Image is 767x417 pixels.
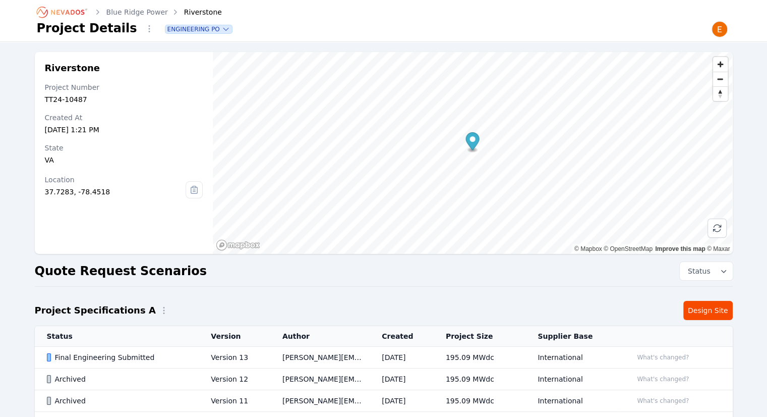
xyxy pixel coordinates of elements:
tr: Final Engineering SubmittedVersion 13[PERSON_NAME][EMAIL_ADDRESS][DOMAIN_NAME][DATE]195.09 MWdcIn... [35,347,733,369]
td: 195.09 MWdc [434,390,526,412]
td: 195.09 MWdc [434,369,526,390]
div: Final Engineering Submitted [47,352,194,362]
tr: ArchivedVersion 12[PERSON_NAME][EMAIL_ADDRESS][DOMAIN_NAME][DATE]195.09 MWdcInternationalWhat's c... [35,369,733,390]
tr: ArchivedVersion 11[PERSON_NAME][EMAIL_ADDRESS][DOMAIN_NAME][DATE]195.09 MWdcInternationalWhat's c... [35,390,733,412]
td: [DATE] [370,369,434,390]
a: Mapbox [574,245,602,252]
td: [PERSON_NAME][EMAIL_ADDRESS][DOMAIN_NAME] [270,369,370,390]
img: Emily Walker [712,21,728,37]
th: Author [270,326,370,347]
td: [PERSON_NAME][EMAIL_ADDRESS][DOMAIN_NAME] [270,347,370,369]
h2: Project Specifications A [35,303,156,318]
th: Created [370,326,434,347]
div: State [45,143,203,153]
td: Version 13 [199,347,270,369]
td: Version 11 [199,390,270,412]
th: Project Size [434,326,526,347]
div: Location [45,175,186,185]
h1: Project Details [37,20,137,36]
button: Zoom in [713,57,728,72]
button: What's changed? [632,352,693,363]
div: [DATE] 1:21 PM [45,125,203,135]
div: Map marker [466,132,480,153]
td: [PERSON_NAME][EMAIL_ADDRESS][DOMAIN_NAME] [270,390,370,412]
button: Reset bearing to north [713,86,728,101]
td: International [525,347,620,369]
span: Reset bearing to north [713,87,728,101]
div: TT24-10487 [45,94,203,105]
div: Archived [47,374,194,384]
a: Mapbox homepage [216,239,260,251]
button: Zoom out [713,72,728,86]
div: Riverstone [170,7,222,17]
th: Version [199,326,270,347]
span: Status [684,266,711,276]
td: 195.09 MWdc [434,347,526,369]
button: What's changed? [632,374,693,385]
td: [DATE] [370,390,434,412]
a: Maxar [707,245,730,252]
button: What's changed? [632,395,693,406]
canvas: Map [213,52,732,254]
th: Supplier Base [525,326,620,347]
div: Created At [45,113,203,123]
td: International [525,390,620,412]
div: Project Number [45,82,203,92]
td: International [525,369,620,390]
a: OpenStreetMap [604,245,653,252]
div: Archived [47,396,194,406]
th: Status [35,326,199,347]
a: Blue Ridge Power [106,7,168,17]
a: Improve this map [655,245,705,252]
button: Engineering PO [165,25,232,33]
div: 37.7283, -78.4518 [45,187,186,197]
nav: Breadcrumb [37,4,222,20]
h2: Riverstone [45,62,203,74]
h2: Quote Request Scenarios [35,263,207,279]
div: VA [45,155,203,165]
button: Status [680,262,733,280]
td: [DATE] [370,347,434,369]
td: Version 12 [199,369,270,390]
a: Design Site [683,301,733,320]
